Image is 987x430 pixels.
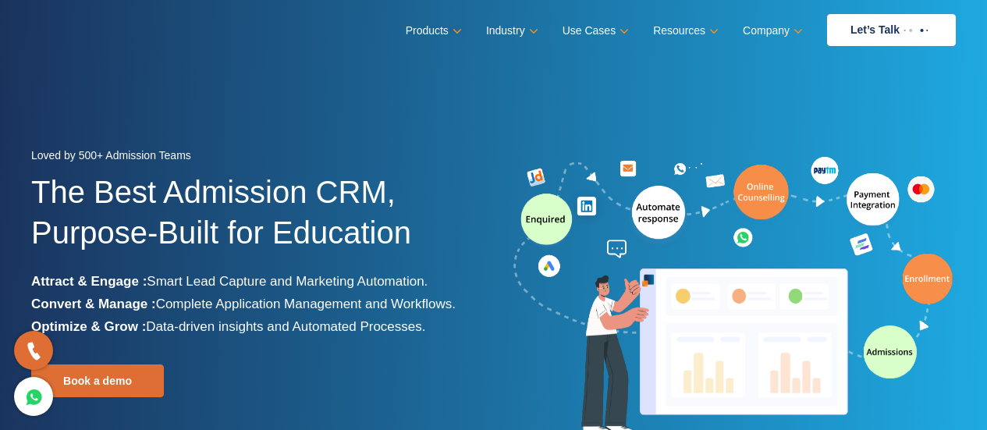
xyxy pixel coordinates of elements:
a: Industry [486,20,535,42]
a: Resources [653,20,715,42]
span: Complete Application Management and Workflows. [156,297,456,311]
span: Smart Lead Capture and Marketing Automation. [147,274,428,289]
span: Data-driven insights and Automated Processes. [146,319,425,334]
b: Optimize & Grow : [31,319,146,334]
h1: The Best Admission CRM, Purpose-Built for Education [31,172,482,270]
a: Company [743,20,800,42]
a: Products [406,20,459,42]
b: Convert & Manage : [31,297,156,311]
a: Use Cases [563,20,626,42]
a: Book a demo [31,364,164,397]
div: Loved by 500+ Admission Teams [31,144,482,172]
a: Let’s Talk [827,14,956,46]
b: Attract & Engage : [31,274,147,289]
